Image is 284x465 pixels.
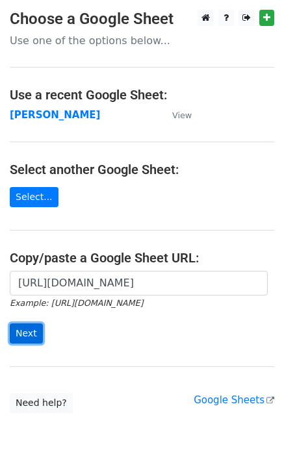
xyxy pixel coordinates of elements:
a: Select... [10,187,58,207]
h4: Select another Google Sheet: [10,162,274,177]
iframe: Chat Widget [219,403,284,465]
small: Example: [URL][DOMAIN_NAME] [10,298,143,308]
input: Next [10,323,43,344]
h4: Use a recent Google Sheet: [10,87,274,103]
a: View [159,109,192,121]
a: [PERSON_NAME] [10,109,100,121]
a: Need help? [10,393,73,413]
small: View [172,110,192,120]
h3: Choose a Google Sheet [10,10,274,29]
input: Paste your Google Sheet URL here [10,271,268,295]
p: Use one of the options below... [10,34,274,47]
h4: Copy/paste a Google Sheet URL: [10,250,274,266]
a: Google Sheets [194,394,274,406]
